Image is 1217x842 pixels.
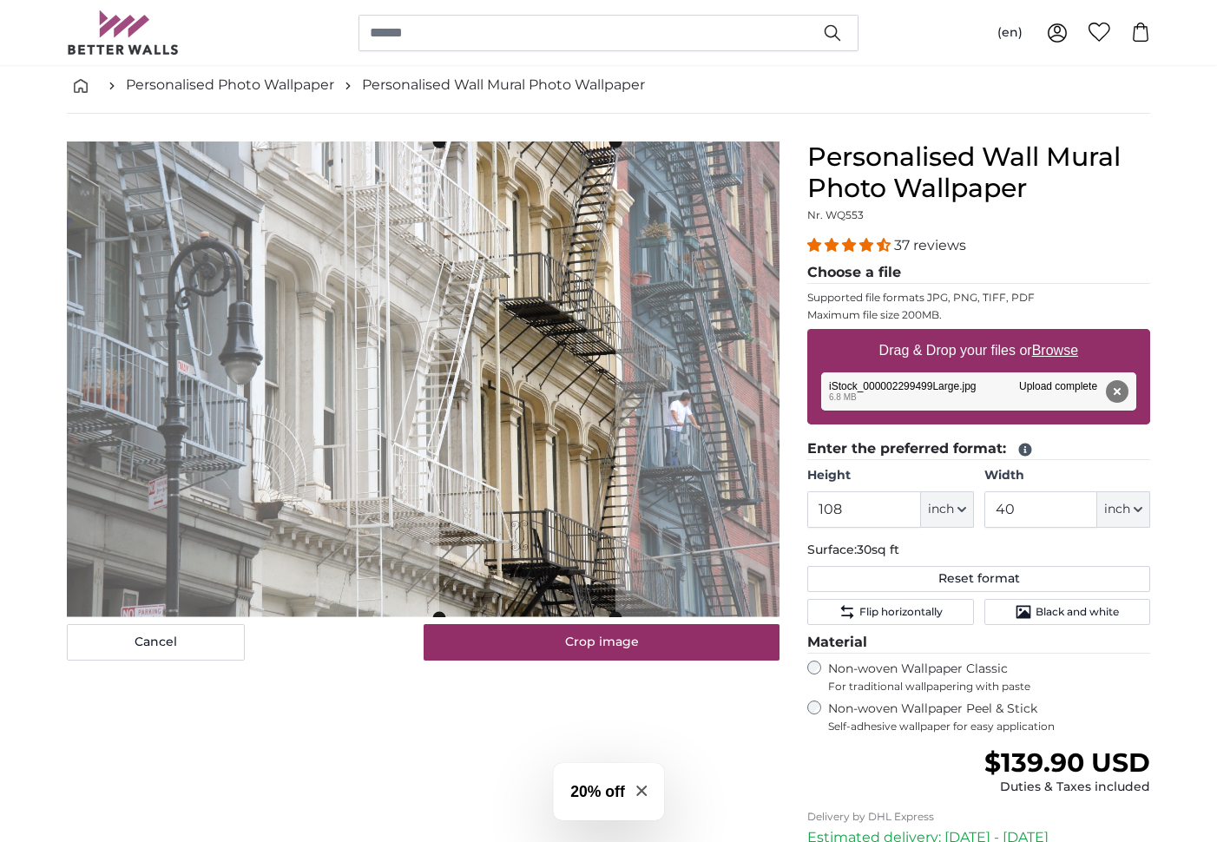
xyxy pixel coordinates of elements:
span: Nr. WQ553 [807,208,864,221]
button: inch [1097,491,1150,528]
span: 30sq ft [857,542,899,557]
nav: breadcrumbs [67,57,1150,114]
a: Personalised Photo Wallpaper [126,75,334,95]
a: Personalised Wall Mural Photo Wallpaper [362,75,645,95]
u: Browse [1032,343,1078,358]
legend: Material [807,632,1150,654]
button: Flip horizontally [807,599,973,625]
span: 4.32 stars [807,237,894,253]
span: Black and white [1036,605,1119,619]
span: inch [1104,501,1130,518]
span: $139.90 USD [984,747,1150,779]
p: Surface: [807,542,1150,559]
img: Betterwalls [67,10,180,55]
button: Cancel [67,624,245,661]
span: For traditional wallpapering with paste [828,680,1150,694]
span: 37 reviews [894,237,966,253]
label: Width [984,467,1150,484]
p: Delivery by DHL Express [807,810,1150,824]
label: Drag & Drop your files or [872,333,1085,368]
label: Height [807,467,973,484]
span: Flip horizontally [859,605,943,619]
span: Self-adhesive wallpaper for easy application [828,720,1150,733]
button: Black and white [984,599,1150,625]
p: Supported file formats JPG, PNG, TIFF, PDF [807,291,1150,305]
button: (en) [983,17,1036,49]
button: Reset format [807,566,1150,592]
legend: Choose a file [807,262,1150,284]
span: inch [928,501,954,518]
label: Non-woven Wallpaper Classic [828,661,1150,694]
button: inch [921,491,974,528]
label: Non-woven Wallpaper Peel & Stick [828,701,1150,733]
h1: Personalised Wall Mural Photo Wallpaper [807,141,1150,204]
legend: Enter the preferred format: [807,438,1150,460]
div: Duties & Taxes included [984,779,1150,796]
p: Maximum file size 200MB. [807,308,1150,322]
button: Crop image [424,624,780,661]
